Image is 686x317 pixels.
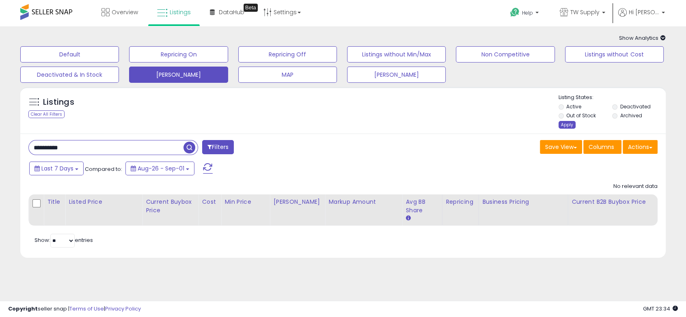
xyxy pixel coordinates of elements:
[125,162,194,175] button: Aug-26 - Sep-01
[146,198,195,215] div: Current Buybox Price
[244,4,258,12] div: Tooltip anchor
[328,198,399,206] div: Markup Amount
[238,46,337,63] button: Repricing Off
[589,143,614,151] span: Columns
[219,8,244,16] span: DataHub
[566,103,581,110] label: Active
[47,198,62,206] div: Title
[629,8,659,16] span: Hi [PERSON_NAME]
[20,46,119,63] button: Default
[510,7,520,17] i: Get Help
[620,103,651,110] label: Deactivated
[618,8,665,26] a: Hi [PERSON_NAME]
[138,164,184,173] span: Aug-26 - Sep-01
[129,67,228,83] button: [PERSON_NAME]
[572,198,654,206] div: Current B2B Buybox Price
[620,112,642,119] label: Archived
[570,8,600,16] span: TW Supply
[170,8,191,16] span: Listings
[85,165,122,173] span: Compared to:
[20,67,119,83] button: Deactivated & In Stock
[29,162,84,175] button: Last 7 Days
[482,198,565,206] div: Business Pricing
[446,198,475,206] div: Repricing
[583,140,621,154] button: Columns
[35,236,93,244] span: Show: entries
[41,164,73,173] span: Last 7 Days
[565,46,664,63] button: Listings without Cost
[504,1,547,26] a: Help
[623,140,658,154] button: Actions
[224,198,266,206] div: Min Price
[129,46,228,63] button: Repricing On
[613,183,658,190] div: No relevant data
[273,198,321,206] div: [PERSON_NAME]
[202,140,234,154] button: Filters
[643,305,678,313] span: 2025-09-9 23:34 GMT
[566,112,596,119] label: Out of Stock
[43,97,74,108] h5: Listings
[559,94,666,101] p: Listing States:
[522,9,533,16] span: Help
[347,67,446,83] button: [PERSON_NAME]
[105,305,141,313] a: Privacy Policy
[69,305,104,313] a: Terms of Use
[619,34,666,42] span: Show Analytics
[112,8,138,16] span: Overview
[540,140,582,154] button: Save View
[28,110,65,118] div: Clear All Filters
[8,305,141,313] div: seller snap | |
[406,215,410,222] small: Avg BB Share.
[456,46,554,63] button: Non Competitive
[347,46,446,63] button: Listings without Min/Max
[559,121,576,129] div: Apply
[406,198,439,215] div: Avg BB Share
[69,198,139,206] div: Listed Price
[238,67,337,83] button: MAP
[202,198,218,206] div: Cost
[8,305,38,313] strong: Copyright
